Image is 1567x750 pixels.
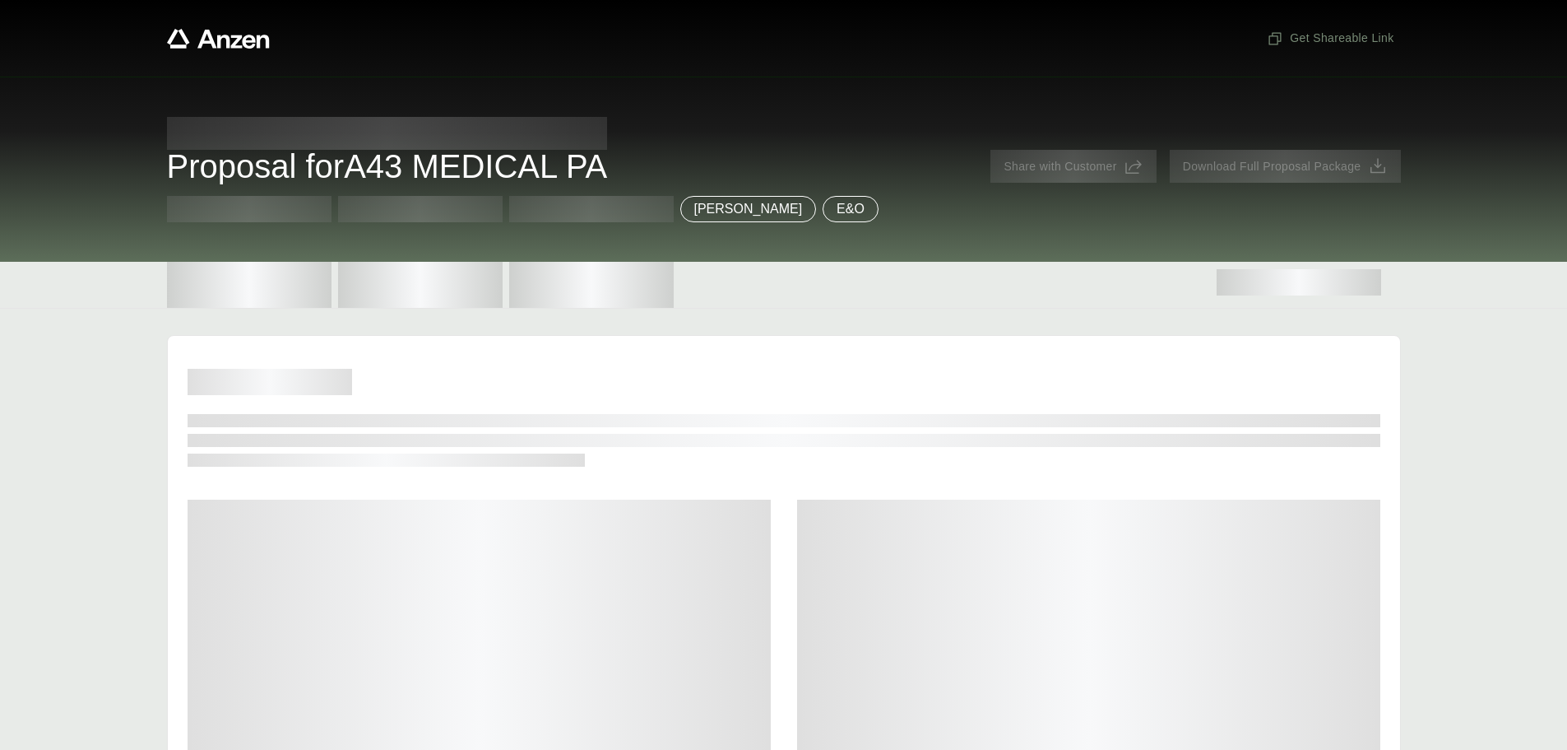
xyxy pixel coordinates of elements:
a: Anzen website [167,29,270,49]
span: Proposal for [167,117,608,150]
p: E&O [837,199,865,219]
span: Proposal for A43 MEDICAL PA [167,150,608,183]
span: Get Shareable Link [1267,30,1393,47]
span: Test [338,196,503,222]
p: [PERSON_NAME] [694,199,803,219]
button: Get Shareable Link [1260,23,1400,54]
span: Test [167,196,331,222]
span: Test [509,196,674,222]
